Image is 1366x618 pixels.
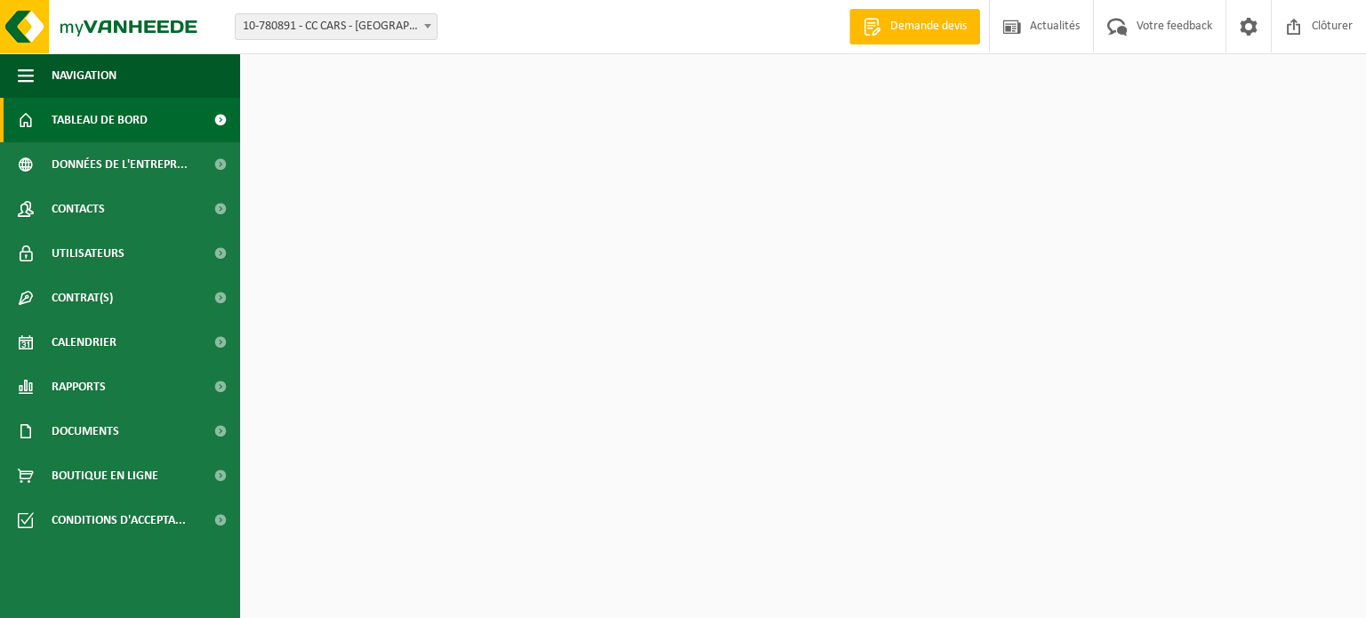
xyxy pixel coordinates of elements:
span: Rapports [52,365,106,409]
a: Demande devis [849,9,980,44]
span: Documents [52,409,119,453]
span: Contacts [52,187,105,231]
span: Tableau de bord [52,98,148,142]
span: Utilisateurs [52,231,125,276]
span: Contrat(s) [52,276,113,320]
span: 10-780891 - CC CARS - FALISOLLE [236,14,437,39]
span: Calendrier [52,320,117,365]
span: Données de l'entrepr... [52,142,188,187]
span: Conditions d'accepta... [52,498,186,542]
span: Boutique en ligne [52,453,158,498]
span: Navigation [52,53,117,98]
span: Demande devis [886,18,971,36]
span: 10-780891 - CC CARS - FALISOLLE [235,13,438,40]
